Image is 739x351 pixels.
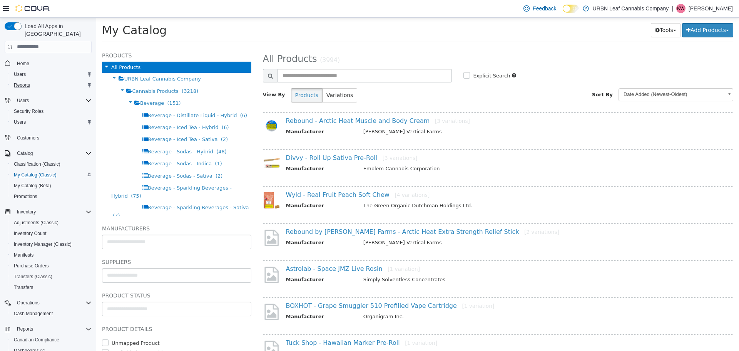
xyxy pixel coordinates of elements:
button: Inventory Count [8,228,95,239]
a: Divvy - Roll Up Sativa Pre-Roll[3 variations] [190,136,321,144]
img: 150 [167,174,184,191]
a: Transfers (Classic) [11,272,55,281]
a: My Catalog (Classic) [11,170,60,180]
span: Operations [14,298,92,307]
a: Reports [11,81,33,90]
button: Add Products [586,5,637,20]
button: Operations [2,297,95,308]
span: Users [14,119,26,125]
span: KW [677,4,684,13]
button: Security Roles [8,106,95,117]
span: Inventory [14,207,92,217]
small: [3 variations] [339,100,374,106]
a: Canadian Compliance [11,335,62,344]
span: Purchase Orders [14,263,49,269]
button: Reports [8,80,95,91]
button: My Catalog (Beta) [8,180,95,191]
img: missing-image.png [167,322,184,341]
td: The Green Organic Dutchman Holdings Ltd. [261,184,620,194]
button: Canadian Compliance [8,334,95,345]
span: Canadian Compliance [11,335,92,344]
span: (2) [125,119,132,124]
span: Adjustments (Classic) [14,220,59,226]
a: Security Roles [11,107,47,116]
span: Cannabis Products [36,71,82,76]
a: Astrolab - Space JMZ Live Rosin[1 variation] [190,247,324,255]
span: URBN Leaf Cannabis Company [28,58,105,64]
h5: Product Status [6,273,155,282]
input: Dark Mode [563,5,579,13]
img: missing-image.png [167,211,184,230]
a: Customers [14,133,42,143]
span: (3218) [85,71,102,76]
span: Classification (Classic) [11,160,92,169]
span: Catalog [14,149,92,158]
span: Manifests [14,252,33,258]
td: Organigram Inc. [261,295,620,305]
span: Transfers (Classic) [11,272,92,281]
a: Home [14,59,32,68]
a: Wyld - Real Fruit Peach Soft Chew[4 variations] [190,173,334,181]
span: Beverage - Sodas - Hybrid [52,131,117,137]
span: Inventory Count [14,230,47,237]
label: Explicit Search [375,54,414,62]
a: Manifests [11,250,37,260]
a: Adjustments (Classic) [11,218,62,227]
div: Katlyn Wiebe [676,4,685,13]
p: URBN Leaf Cannabis Company [593,4,669,13]
span: Adjustments (Classic) [11,218,92,227]
span: Cash Management [14,311,53,317]
span: (2) [119,155,126,161]
td: Simply Solventless Concentrates [261,258,620,268]
span: My Catalog (Classic) [14,172,57,178]
button: Reports [2,324,95,334]
button: Tools [555,5,584,20]
span: Transfers [11,283,92,292]
h5: Products [6,33,155,42]
h5: Product Details [6,307,155,316]
span: Beverage - Iced Tea - Sativa [52,119,122,124]
span: Beverage [44,82,68,88]
button: Classification (Classic) [8,159,95,170]
span: Security Roles [14,108,43,114]
button: Manifests [8,250,95,260]
td: Emblem Cannabis Corporation [261,147,620,157]
span: Reports [11,81,92,90]
span: Users [17,97,29,104]
span: Reports [17,326,33,332]
th: Manufacturer [190,295,261,305]
span: All Products [15,47,44,52]
span: Reports [14,82,30,88]
img: missing-image.png [167,248,184,267]
span: (151) [71,82,85,88]
span: Beverage - Sodas - Indica [52,143,115,149]
a: Tuck Shop - Hawaiian Marker Pre-Roll[1 variation] [190,321,341,329]
span: Inventory Manager (Classic) [11,240,92,249]
span: Classification (Classic) [14,161,60,167]
h5: Manufacturers [6,206,155,215]
span: (75) [35,175,45,181]
span: (1) [119,143,125,149]
span: Beverage - Sparkling Beverages - Hybrid [15,167,135,181]
span: Beverage - Sodas - Sativa [52,155,116,161]
th: Manufacturer [190,110,261,120]
button: Transfers [8,282,95,293]
span: (6) [125,107,132,113]
span: Purchase Orders [11,261,92,270]
span: My Catalog (Beta) [14,183,51,189]
span: Operations [17,300,40,306]
span: View By [167,74,189,80]
th: Manufacturer [190,332,261,342]
span: Reports [14,324,92,334]
button: Inventory [14,207,39,217]
span: Promotions [11,192,92,201]
span: Security Roles [11,107,92,116]
span: My Catalog (Classic) [11,170,92,180]
a: Inventory Manager (Classic) [11,240,75,249]
button: Inventory Manager (Classic) [8,239,95,250]
span: Transfers [14,284,33,291]
th: Manufacturer [190,258,261,268]
span: Catalog [17,150,33,156]
span: Inventory Manager (Classic) [14,241,72,247]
